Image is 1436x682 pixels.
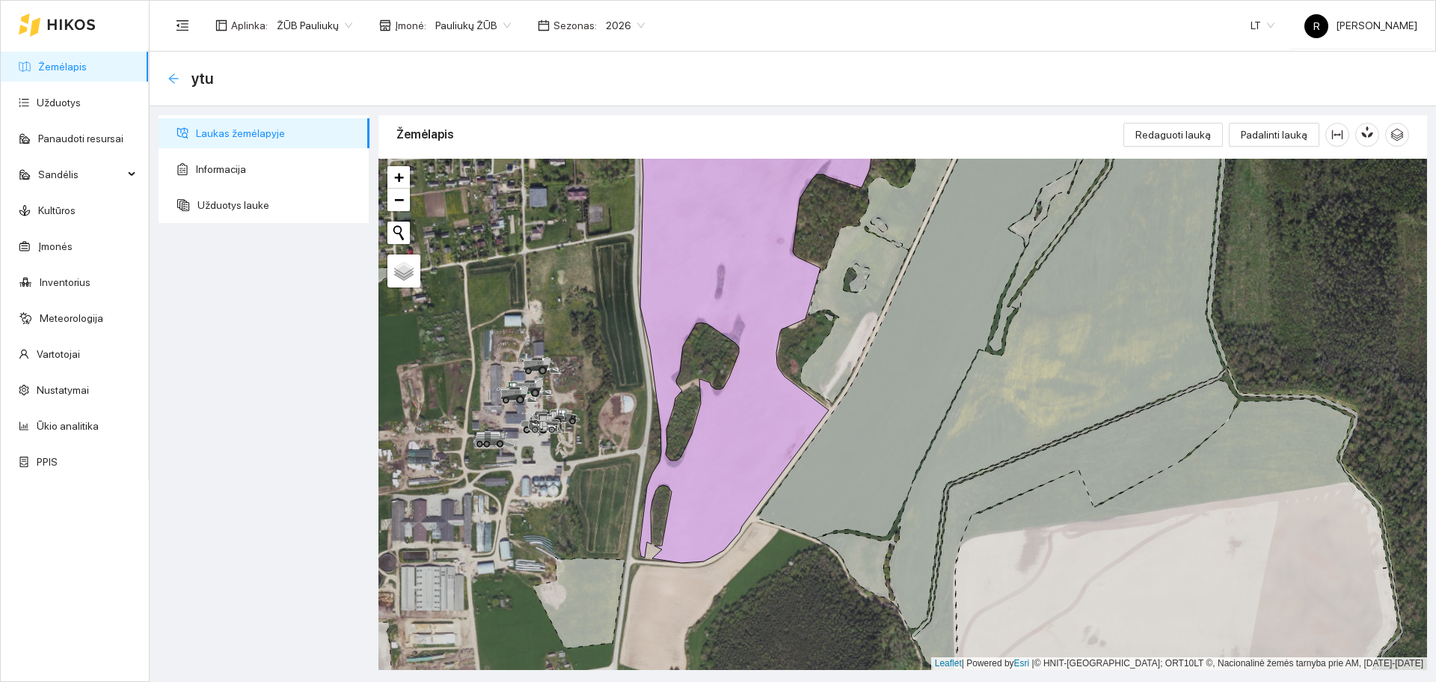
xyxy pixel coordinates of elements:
button: Initiate a new search [387,222,410,244]
span: Užduotys lauke [197,190,358,220]
span: calendar [538,19,550,31]
span: Laukas žemėlapyje [196,118,358,148]
a: Meteorologija [40,312,103,324]
span: Sezonas : [553,17,597,34]
span: arrow-left [168,73,179,85]
a: PPIS [37,456,58,468]
span: − [394,190,404,209]
a: Ūkio analitika [37,420,99,432]
span: Pauliukų ŽŪB [435,14,511,37]
span: [PERSON_NAME] [1304,19,1417,31]
a: Panaudoti resursai [38,133,123,144]
div: Atgal [168,73,179,85]
span: ytu [191,67,213,91]
span: + [394,168,404,186]
span: LT [1251,14,1274,37]
a: Inventorius [40,276,90,288]
span: Redaguoti lauką [1135,127,1211,143]
button: menu-fold [168,10,197,40]
span: column-width [1326,129,1348,141]
a: Zoom in [387,166,410,189]
a: Kultūros [38,204,76,216]
span: 2026 [606,14,645,37]
span: Sandėlis [38,159,123,189]
a: Zoom out [387,189,410,211]
a: Esri [1014,658,1030,669]
button: Padalinti lauką [1229,123,1319,147]
span: Informacija [196,154,358,184]
span: Padalinti lauką [1241,127,1307,143]
button: column-width [1325,123,1349,147]
span: ŽŪB Pauliukų [277,14,352,37]
a: Įmonės [38,240,73,252]
span: layout [215,19,227,31]
button: Redaguoti lauką [1123,123,1223,147]
a: Leaflet [935,658,962,669]
span: R [1313,14,1320,38]
a: Padalinti lauką [1229,129,1319,141]
span: shop [379,19,391,31]
a: Žemėlapis [38,61,87,73]
a: Layers [387,255,420,287]
a: Užduotys [37,97,81,109]
span: Įmonė : [395,17,426,34]
a: Vartotojai [37,348,80,360]
a: Nustatymai [37,384,89,396]
a: Redaguoti lauką [1123,129,1223,141]
span: | [1032,658,1034,669]
div: | Powered by © HNIT-[GEOGRAPHIC_DATA]; ORT10LT ©, Nacionalinė žemės tarnyba prie AM, [DATE]-[DATE] [931,657,1427,670]
div: Žemėlapis [396,113,1123,156]
span: menu-fold [176,19,189,32]
span: Aplinka : [231,17,268,34]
